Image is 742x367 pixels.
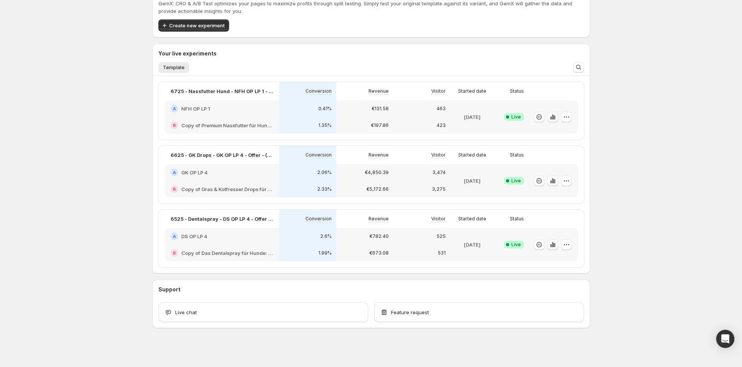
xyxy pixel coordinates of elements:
p: [DATE] [464,177,481,185]
p: Revenue [369,216,389,222]
p: 6725 - Nassfutter Hund - NFH OP LP 1 - Offer - Standard vs. CFO [171,87,273,95]
h2: GK OP LP 4 [181,169,207,176]
p: 525 [437,233,446,239]
h2: A [173,234,176,239]
span: Live [511,178,521,184]
p: 2.33% [317,186,332,192]
span: Feature request [391,308,429,316]
h2: Copy of Gras & Kotfresser Drops für Hunde: Jetzt Neukunden Deal sichern!-v1 [181,185,273,193]
p: 6625 - GK Drops - GK OP LP 4 - Offer - (1,3,6) vs. (1,3 für 2,6) [171,151,273,159]
p: Conversion [305,88,332,94]
p: 6525 - Dentalspray - DS OP LP 4 - Offer - (1,3,6) vs. (1,3 für 2,6) [171,215,273,223]
p: 531 [438,250,446,256]
p: €197.86 [371,122,389,128]
p: 3,474 [432,169,446,176]
p: Visitor [431,152,446,158]
span: Template [163,65,185,71]
h2: A [173,106,176,111]
p: Started date [458,216,486,222]
h2: Copy of Premium Nassfutter für Hunde: Jetzt Neukunden Deal sichern! [181,122,273,129]
p: [DATE] [464,113,481,121]
p: Conversion [305,152,332,158]
span: Create new experiment [169,22,225,29]
h2: B [173,251,176,255]
p: 0.41% [318,106,332,112]
p: 1.99% [318,250,332,256]
p: €782.40 [369,233,389,239]
p: Revenue [369,88,389,94]
p: €5,172.66 [366,186,389,192]
p: Status [510,216,524,222]
p: Status [510,152,524,158]
button: Search and filter results [573,62,584,73]
h2: B [173,187,176,191]
p: €4,850.39 [365,169,389,176]
p: 423 [437,122,446,128]
p: Visitor [431,88,446,94]
p: 2.06% [317,169,332,176]
h2: A [173,170,176,175]
button: Create new experiment [158,19,229,32]
p: €131.58 [372,106,389,112]
p: Visitor [431,216,446,222]
span: Live [511,242,521,248]
h2: B [173,123,176,128]
p: 2.6% [320,233,332,239]
p: 1.35% [318,122,332,128]
p: [DATE] [464,241,481,248]
p: €673.08 [369,250,389,256]
p: Revenue [369,152,389,158]
h2: DS OP LP 4 [181,233,207,240]
h2: NFH OP LP 1 [181,105,210,112]
p: 3,275 [432,186,446,192]
p: Status [510,88,524,94]
div: Open Intercom Messenger [716,330,734,348]
span: Live chat [175,308,197,316]
h3: Support [158,286,180,293]
p: 463 [437,106,446,112]
p: Started date [458,152,486,158]
p: Started date [458,88,486,94]
h2: Copy of Das Dentalspray für Hunde: Jetzt Neukunden Deal sichern!-v1 [181,249,273,257]
span: Live [511,114,521,120]
p: Conversion [305,216,332,222]
h3: Your live experiments [158,50,217,57]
